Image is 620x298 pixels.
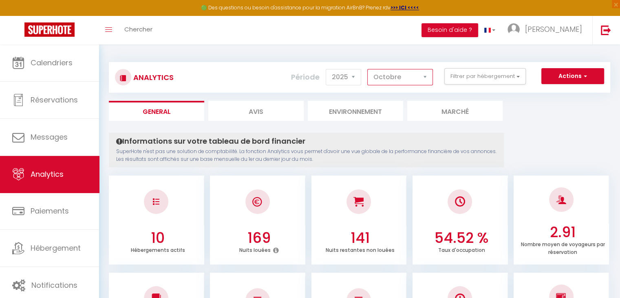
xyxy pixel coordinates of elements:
[601,25,611,35] img: logout
[31,132,68,142] span: Messages
[326,245,395,254] p: Nuits restantes non louées
[116,148,496,163] p: SuperHote n'est pas une solution de comptabilité. La fonction Analytics vous permet d'avoir une v...
[153,198,159,205] img: NO IMAGE
[291,68,320,86] label: Période
[31,169,64,179] span: Analytics
[308,101,403,121] li: Environnement
[24,22,75,37] img: Super Booking
[501,16,592,44] a: ... [PERSON_NAME]
[118,16,159,44] a: Chercher
[114,229,202,247] h3: 10
[521,239,605,256] p: Nombre moyen de voyageurs par réservation
[131,245,185,254] p: Hébergements actifs
[31,206,69,216] span: Paiements
[31,95,78,105] span: Réservations
[31,280,77,290] span: Notifications
[407,101,503,121] li: Marché
[525,24,582,34] span: [PERSON_NAME]
[31,243,81,253] span: Hébergement
[417,229,506,247] h3: 54.52 %
[391,4,419,11] a: >>> ICI <<<<
[124,25,152,33] span: Chercher
[444,68,526,85] button: Filtrer par hébergement
[438,245,485,254] p: Taux d'occupation
[519,224,607,241] h3: 2.91
[31,58,73,68] span: Calendriers
[109,101,204,121] li: General
[208,101,304,121] li: Avis
[116,137,496,146] h4: Informations sur votre tableau de bord financier
[507,23,520,36] img: ...
[215,229,303,247] h3: 169
[239,245,271,254] p: Nuits louées
[131,68,174,87] h3: Analytics
[421,23,478,37] button: Besoin d'aide ?
[541,68,604,85] button: Actions
[316,229,404,247] h3: 141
